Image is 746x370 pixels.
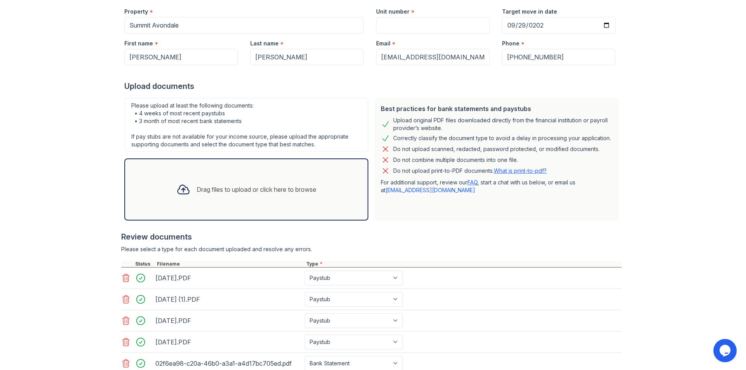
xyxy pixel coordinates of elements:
[155,336,302,348] div: [DATE].PDF
[376,8,410,16] label: Unit number
[393,134,611,143] div: Correctly classify the document type to avoid a delay in processing your application.
[393,167,547,175] p: Do not upload print-to-PDF documents.
[393,116,612,132] div: Upload original PDF files downloaded directly from the financial institution or payroll provider’...
[134,261,155,267] div: Status
[250,40,279,47] label: Last name
[385,187,475,193] a: [EMAIL_ADDRESS][DOMAIN_NAME]
[155,293,302,306] div: [DATE] (1).PDF
[381,179,612,194] p: For additional support, review our , start a chat with us below, or email us at
[393,155,518,165] div: Do not combine multiple documents into one file.
[376,40,390,47] label: Email
[197,185,316,194] div: Drag files to upload or click here to browse
[121,231,622,242] div: Review documents
[155,272,302,284] div: [DATE].PDF
[155,261,305,267] div: Filename
[124,81,622,92] div: Upload documents
[155,314,302,327] div: [DATE].PDF
[494,167,547,174] a: What is print-to-pdf?
[305,261,622,267] div: Type
[467,179,478,186] a: FAQ
[393,144,600,154] div: Do not upload scanned, redacted, password protected, or modified documents.
[124,8,148,16] label: Property
[713,339,738,362] iframe: chat widget
[502,8,557,16] label: Target move in date
[502,40,519,47] label: Phone
[124,98,368,152] div: Please upload at least the following documents: • 4 weeks of most recent paystubs • 3 month of mo...
[121,245,622,253] div: Please select a type for each document uploaded and resolve any errors.
[155,357,302,370] div: 02f6ea98-c20a-46b0-a3a1-a4d17bc705ed.pdf
[381,104,612,113] div: Best practices for bank statements and paystubs
[124,40,153,47] label: First name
